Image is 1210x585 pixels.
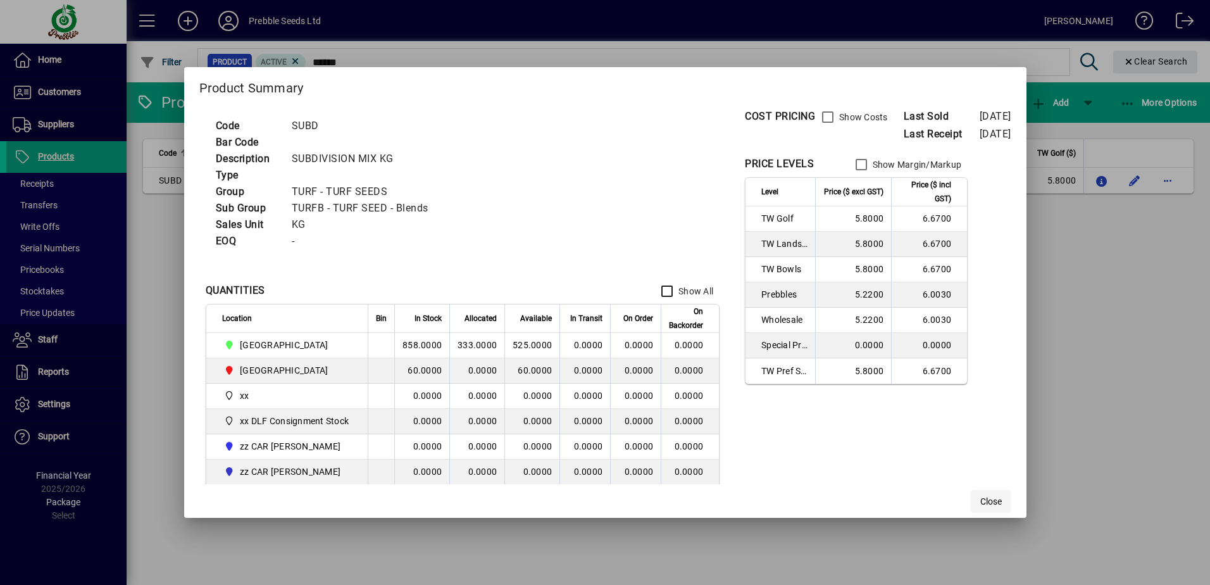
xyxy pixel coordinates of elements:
[240,465,340,478] span: zz CAR [PERSON_NAME]
[222,388,354,403] span: xx
[570,311,602,325] span: In Transit
[625,416,654,426] span: 0.0000
[209,217,285,233] td: Sales Unit
[504,409,559,434] td: 0.0000
[209,184,285,200] td: Group
[449,434,504,460] td: 0.0000
[449,460,504,485] td: 0.0000
[891,358,967,384] td: 6.6700
[761,288,808,301] span: Prebbles
[504,384,559,409] td: 0.0000
[206,283,265,298] div: QUANTITIES
[904,109,980,124] span: Last Sold
[815,282,891,308] td: 5.2200
[394,434,449,460] td: 0.0000
[394,358,449,384] td: 60.0000
[891,206,967,232] td: 6.6700
[574,467,603,477] span: 0.0000
[222,464,354,479] span: zz CAR CRAIG B
[376,311,387,325] span: Bin
[520,311,552,325] span: Available
[222,439,354,454] span: zz CAR CARL
[891,232,967,257] td: 6.6700
[209,200,285,217] td: Sub Group
[625,441,654,451] span: 0.0000
[815,308,891,333] td: 5.2200
[761,212,808,225] span: TW Golf
[891,282,967,308] td: 6.0030
[415,311,442,325] span: In Stock
[209,134,285,151] td: Bar Code
[240,339,328,351] span: [GEOGRAPHIC_DATA]
[574,365,603,375] span: 0.0000
[669,305,703,332] span: On Backorder
[394,409,449,434] td: 0.0000
[222,337,354,353] span: CHRISTCHURCH
[815,333,891,358] td: 0.0000
[285,151,444,167] td: SUBDIVISION MIX KG
[761,313,808,326] span: Wholesale
[761,339,808,351] span: Special Price
[222,311,252,325] span: Location
[815,232,891,257] td: 5.8000
[504,358,559,384] td: 60.0000
[285,200,444,217] td: TURFB - TURF SEED - Blends
[661,434,719,460] td: 0.0000
[285,233,444,249] td: -
[815,358,891,384] td: 5.8000
[240,440,340,453] span: zz CAR [PERSON_NAME]
[824,185,883,199] span: Price ($ excl GST)
[394,384,449,409] td: 0.0000
[625,391,654,401] span: 0.0000
[465,311,497,325] span: Allocated
[574,391,603,401] span: 0.0000
[285,118,444,134] td: SUBD
[574,441,603,451] span: 0.0000
[676,285,713,298] label: Show All
[504,333,559,358] td: 525.0000
[394,333,449,358] td: 858.0000
[449,358,504,384] td: 0.0000
[661,384,719,409] td: 0.0000
[184,67,1026,104] h2: Product Summary
[240,364,328,377] span: [GEOGRAPHIC_DATA]
[623,311,653,325] span: On Order
[761,185,778,199] span: Level
[625,365,654,375] span: 0.0000
[980,128,1011,140] span: [DATE]
[504,434,559,460] td: 0.0000
[745,156,814,172] div: PRICE LEVELS
[761,237,808,250] span: TW Landscaper
[837,111,888,123] label: Show Costs
[891,257,967,282] td: 6.6700
[815,257,891,282] td: 5.8000
[449,384,504,409] td: 0.0000
[891,333,967,358] td: 0.0000
[394,460,449,485] td: 0.0000
[449,409,504,434] td: 0.0000
[904,127,980,142] span: Last Receipt
[240,389,249,402] span: xx
[449,333,504,358] td: 333.0000
[222,413,354,429] span: xx DLF Consignment Stock
[209,151,285,167] td: Description
[625,467,654,477] span: 0.0000
[661,409,719,434] td: 0.0000
[815,206,891,232] td: 5.8000
[209,233,285,249] td: EOQ
[574,416,603,426] span: 0.0000
[661,333,719,358] td: 0.0000
[761,263,808,275] span: TW Bowls
[209,167,285,184] td: Type
[661,460,719,485] td: 0.0000
[504,460,559,485] td: 0.0000
[980,110,1011,122] span: [DATE]
[240,415,349,427] span: xx DLF Consignment Stock
[891,308,967,333] td: 6.0030
[980,495,1002,508] span: Close
[971,490,1011,513] button: Close
[285,184,444,200] td: TURF - TURF SEEDS
[899,178,951,206] span: Price ($ incl GST)
[870,158,962,171] label: Show Margin/Markup
[625,340,654,350] span: 0.0000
